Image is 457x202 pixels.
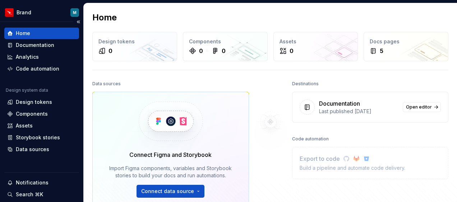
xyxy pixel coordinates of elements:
div: Brand [17,9,31,16]
a: Design tokens [4,96,79,108]
div: Destinations [292,79,319,89]
div: Docs pages [370,38,442,45]
a: Assets [4,120,79,131]
a: Storybook stories [4,132,79,143]
a: Data sources [4,144,79,155]
a: Analytics [4,51,79,63]
a: Components [4,108,79,120]
img: 6b187050-a3ed-48aa-8485-808e17fcee26.png [5,8,14,17]
button: Collapse sidebar [73,17,83,27]
div: Code automation [292,134,329,144]
a: Design tokens0 [92,32,177,61]
div: Export to code [300,154,405,163]
div: Build a pipeline and automate code delivery. [300,164,405,172]
div: Assets [280,38,352,45]
div: Assets [16,122,33,129]
div: Last published [DATE] [319,108,399,115]
div: Components [189,38,262,45]
div: 0 [290,47,294,55]
button: Connect data source [137,185,204,198]
div: Documentation [16,42,54,49]
a: Components00 [183,32,268,61]
div: Data sources [16,146,49,153]
div: 0 [109,47,112,55]
div: Data sources [92,79,121,89]
a: Docs pages5 [364,32,448,61]
div: Home [16,30,30,37]
div: Storybook stories [16,134,60,141]
span: Open editor [406,104,432,110]
div: Connect Figma and Storybook [129,150,212,159]
div: Design tokens [98,38,171,45]
button: Search ⌘K [4,189,79,200]
div: 0 [199,47,203,55]
div: Components [16,110,48,117]
div: 5 [380,47,383,55]
div: Analytics [16,53,39,61]
div: Notifications [16,179,49,186]
h2: Home [92,12,117,23]
div: Code automation [16,65,59,72]
a: Assets0 [273,32,358,61]
button: Notifications [4,177,79,188]
div: 0 [222,47,226,55]
div: Design tokens [16,98,52,106]
a: Code automation [4,63,79,74]
div: M [73,10,77,15]
a: Home [4,28,79,39]
div: Search ⌘K [16,191,43,198]
div: Design system data [6,87,48,93]
div: Documentation [319,99,360,108]
a: Documentation [4,39,79,51]
a: Open editor [403,102,441,112]
button: BrandM [1,5,82,20]
span: Connect data source [141,188,194,195]
div: Import Figma components, variables and Storybook stories to build your docs and run automations. [103,165,239,179]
